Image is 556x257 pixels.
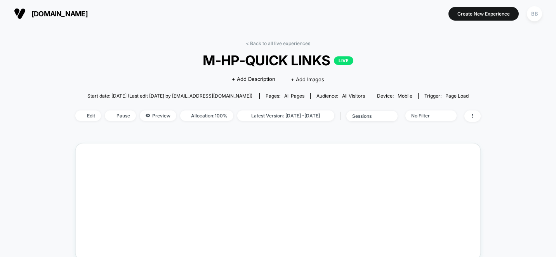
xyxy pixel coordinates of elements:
span: | [338,110,346,122]
button: [DOMAIN_NAME] [12,7,90,20]
span: Edit [75,110,101,121]
span: Device: [371,93,418,99]
div: No Filter [411,113,442,119]
button: BB [525,6,544,22]
span: M-HP-QUICK LINKS [96,52,460,68]
span: Preview [140,110,176,121]
span: Page Load [445,93,469,99]
div: Audience: [316,93,365,99]
span: mobile [398,93,412,99]
img: Visually logo [14,8,26,19]
span: + Add Images [291,76,324,82]
span: all pages [284,93,304,99]
div: sessions [352,113,383,119]
p: LIVE [334,56,353,65]
span: Pause [105,110,136,121]
div: Pages: [266,93,304,99]
span: Allocation: 100% [180,110,233,121]
span: [DOMAIN_NAME] [31,10,88,18]
span: Latest Version: [DATE] - [DATE] [237,110,334,121]
button: Create New Experience [448,7,519,21]
div: BB [527,6,542,21]
span: All Visitors [342,93,365,99]
div: Trigger: [424,93,469,99]
span: + Add Description [232,75,275,83]
span: Start date: [DATE] (Last edit [DATE] by [EMAIL_ADDRESS][DOMAIN_NAME]) [87,93,252,99]
a: < Back to all live experiences [246,40,310,46]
